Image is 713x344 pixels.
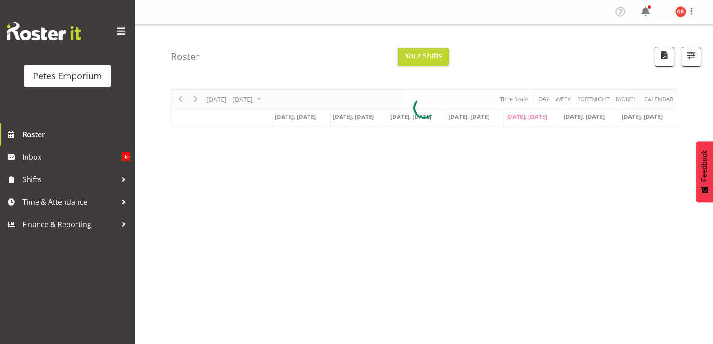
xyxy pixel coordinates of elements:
[171,51,200,62] h4: Roster
[675,6,686,17] img: gillian-byford11184.jpg
[22,218,117,231] span: Finance & Reporting
[682,47,701,67] button: Filter Shifts
[22,173,117,186] span: Shifts
[655,47,674,67] button: Download a PDF of the roster according to the set date range.
[33,69,102,83] div: Petes Emporium
[7,22,81,40] img: Rosterit website logo
[22,128,130,141] span: Roster
[696,141,713,202] button: Feedback - Show survey
[398,48,449,66] button: Your Shifts
[22,195,117,209] span: Time & Attendance
[405,51,442,61] span: Your Shifts
[22,150,122,164] span: Inbox
[122,152,130,161] span: 6
[700,150,709,182] span: Feedback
